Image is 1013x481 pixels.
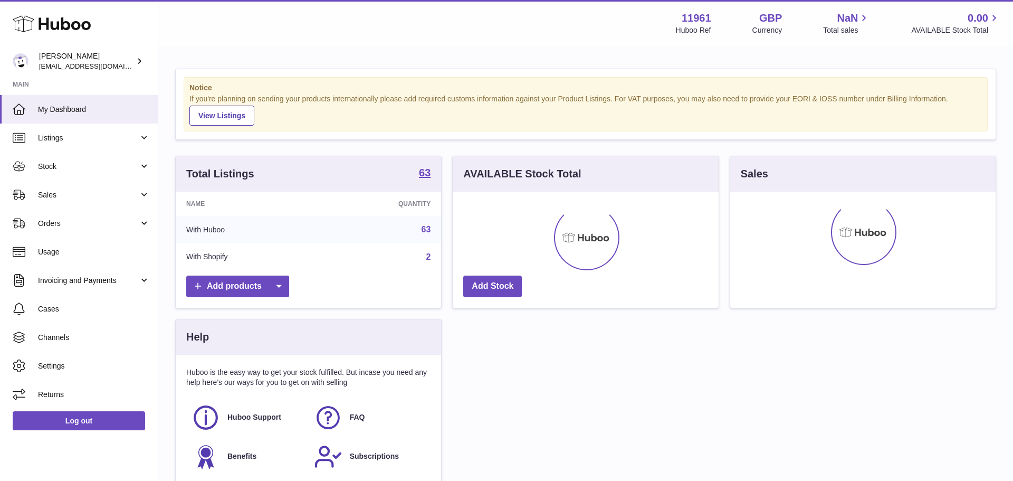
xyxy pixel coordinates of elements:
[38,333,150,343] span: Channels
[752,25,782,35] div: Currency
[911,25,1000,35] span: AVAILABLE Stock Total
[39,62,155,70] span: [EMAIL_ADDRESS][DOMAIN_NAME]
[176,192,319,216] th: Name
[186,367,431,388] p: Huboo is the easy way to get your stock fulfilled. But incase you need any help here's our ways f...
[968,11,988,25] span: 0.00
[13,53,28,69] img: internalAdmin-11961@internal.huboo.com
[38,390,150,400] span: Returns
[350,412,365,422] span: FAQ
[38,133,139,143] span: Listings
[823,25,870,35] span: Total sales
[39,51,134,71] div: [PERSON_NAME]
[38,247,150,257] span: Usage
[676,25,711,35] div: Huboo Ref
[192,403,303,432] a: Huboo Support
[350,451,399,461] span: Subscriptions
[227,451,256,461] span: Benefits
[38,304,150,314] span: Cases
[38,105,150,115] span: My Dashboard
[38,219,139,229] span: Orders
[38,190,139,200] span: Sales
[823,11,870,35] a: NaN Total sales
[419,167,431,180] a: 63
[682,11,711,25] strong: 11961
[189,94,982,126] div: If you're planning on sending your products internationally please add required customs informati...
[463,167,581,181] h3: AVAILABLE Stock Total
[186,167,254,181] h3: Total Listings
[189,106,254,126] a: View Listings
[419,167,431,178] strong: 63
[176,216,319,243] td: With Huboo
[13,411,145,430] a: Log out
[192,442,303,471] a: Benefits
[463,276,522,297] a: Add Stock
[186,330,209,344] h3: Help
[38,276,139,286] span: Invoicing and Payments
[422,225,431,234] a: 63
[837,11,858,25] span: NaN
[426,252,431,261] a: 2
[911,11,1000,35] a: 0.00 AVAILABLE Stock Total
[189,83,982,93] strong: Notice
[319,192,441,216] th: Quantity
[186,276,289,297] a: Add products
[759,11,782,25] strong: GBP
[314,403,426,432] a: FAQ
[314,442,426,471] a: Subscriptions
[176,243,319,271] td: With Shopify
[741,167,768,181] h3: Sales
[38,361,150,371] span: Settings
[227,412,281,422] span: Huboo Support
[38,162,139,172] span: Stock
